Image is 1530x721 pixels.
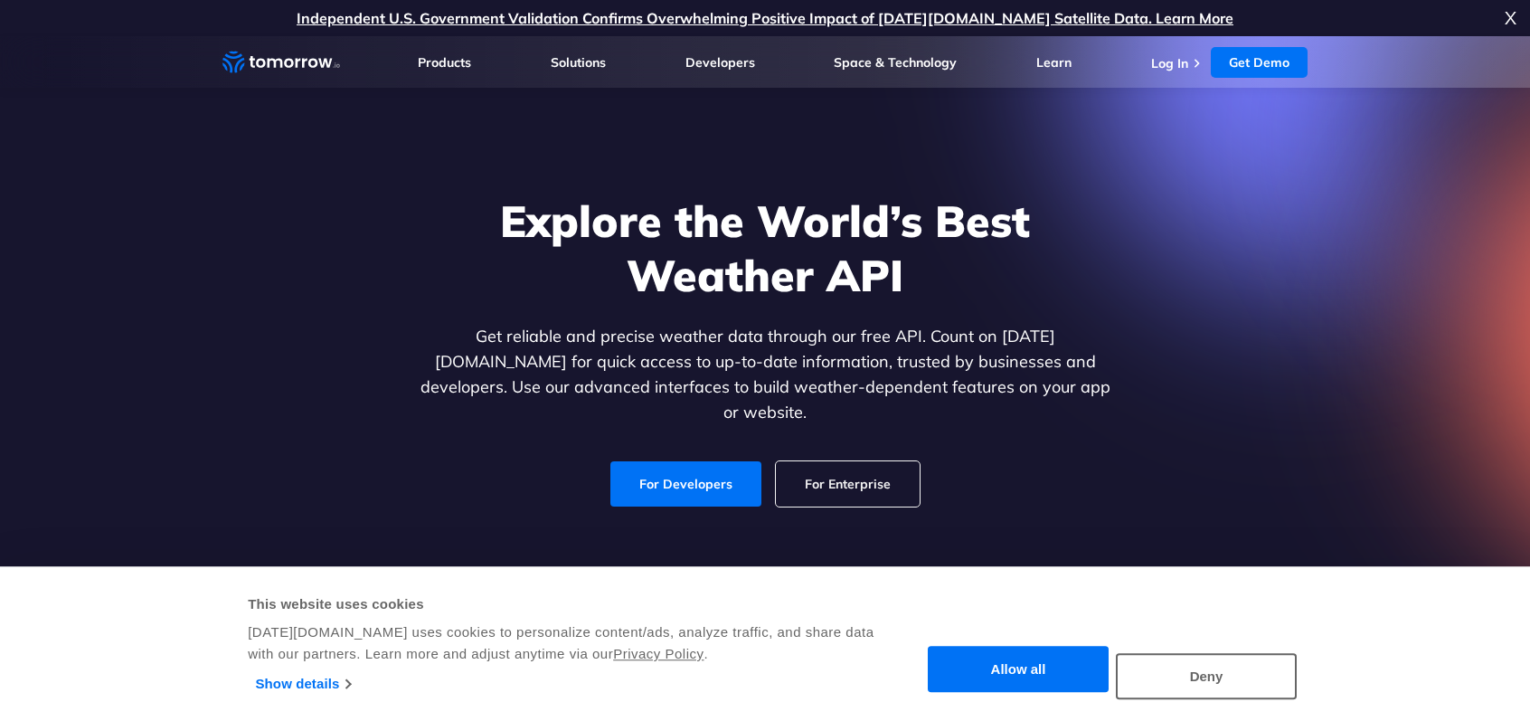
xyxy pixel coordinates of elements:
p: Get reliable and precise weather data through our free API. Count on [DATE][DOMAIN_NAME] for quic... [416,324,1114,425]
a: Products [418,54,471,71]
div: This website uses cookies [248,593,876,615]
a: Privacy Policy [613,646,704,661]
a: Learn [1036,54,1072,71]
a: Space & Technology [834,54,957,71]
div: [DATE][DOMAIN_NAME] uses cookies to personalize content/ads, analyze traffic, and share data with... [248,621,876,665]
a: Developers [685,54,755,71]
a: Home link [222,49,340,76]
a: For Developers [610,461,761,507]
a: Independent U.S. Government Validation Confirms Overwhelming Positive Impact of [DATE][DOMAIN_NAM... [297,9,1233,27]
a: Get Demo [1211,47,1308,78]
a: Solutions [551,54,606,71]
button: Deny [1116,653,1297,699]
button: Allow all [928,647,1109,693]
a: For Enterprise [776,461,920,507]
h1: Explore the World’s Best Weather API [416,194,1114,302]
a: Log In [1151,55,1188,71]
a: Show details [256,670,351,697]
